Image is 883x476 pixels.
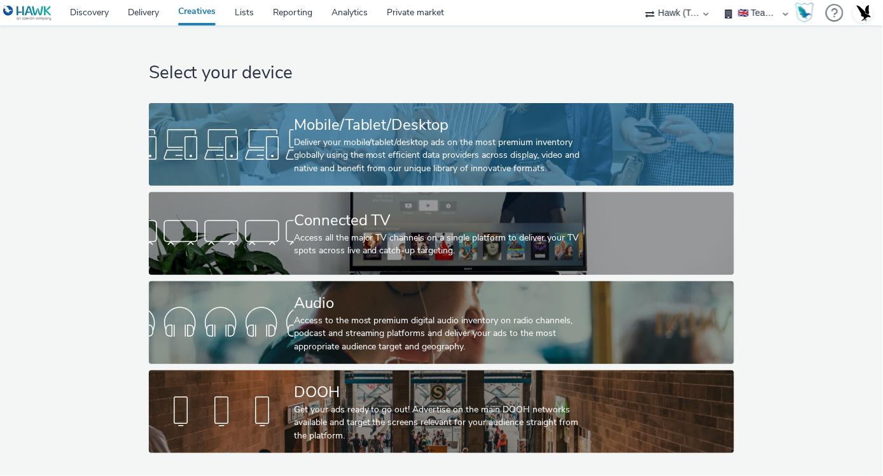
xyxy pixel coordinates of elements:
div: DOOH [294,381,584,403]
h1: Select your device [149,61,735,85]
div: Access all the major TV channels on a single platform to deliver your TV spots across live and ca... [294,232,584,258]
a: DOOHGet your ads ready to go out! Advertise on the main DOOH networks available and target the sc... [149,370,735,453]
div: Deliver your mobile/tablet/desktop ads on the most premium inventory globally using the most effi... [294,136,584,175]
img: Account UK [854,3,873,22]
div: Mobile/Tablet/Desktop [294,114,584,136]
img: Hawk Academy [795,3,814,23]
a: Connected TVAccess all the major TV channels on a single platform to deliver your TV spots across... [149,192,735,275]
a: AudioAccess to the most premium digital audio inventory on radio channels, podcast and streaming ... [149,281,735,364]
a: Mobile/Tablet/DesktopDeliver your mobile/tablet/desktop ads on the most premium inventory globall... [149,103,735,186]
a: Hawk Academy [795,3,819,23]
div: Access to the most premium digital audio inventory on radio channels, podcast and streaming platf... [294,314,584,353]
div: Connected TV [294,209,584,232]
img: undefined Logo [3,5,52,21]
div: Audio [294,292,584,314]
div: Get your ads ready to go out! Advertise on the main DOOH networks available and target the screen... [294,403,584,442]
